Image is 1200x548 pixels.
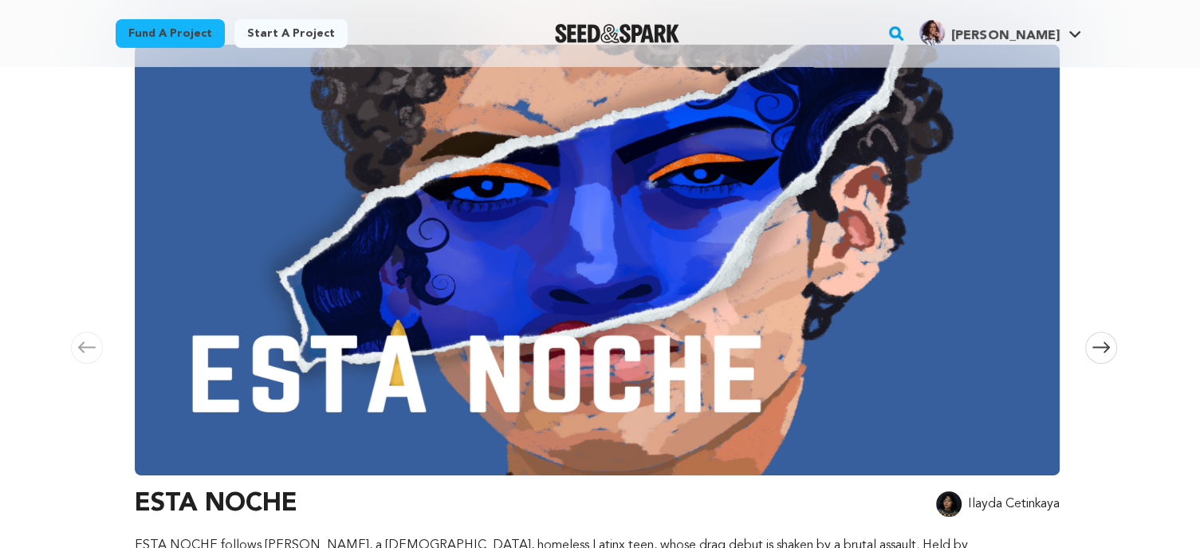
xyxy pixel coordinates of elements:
img: bc1ec518a572a445.jpg [919,20,945,45]
img: Seed&Spark Logo Dark Mode [555,24,680,43]
a: Start a project [234,19,348,48]
img: ESTA NOCHE image [135,45,1060,475]
div: Danielle N.'s Profile [919,20,1059,45]
a: Danielle N.'s Profile [916,17,1084,45]
h3: ESTA NOCHE [135,485,297,523]
a: Seed&Spark Homepage [555,24,680,43]
img: 2560246e7f205256.jpg [936,491,962,517]
a: Fund a project [116,19,225,48]
span: Danielle N.'s Profile [916,17,1084,50]
span: [PERSON_NAME] [951,30,1059,42]
p: Ilayda Cetinkaya [968,495,1060,514]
